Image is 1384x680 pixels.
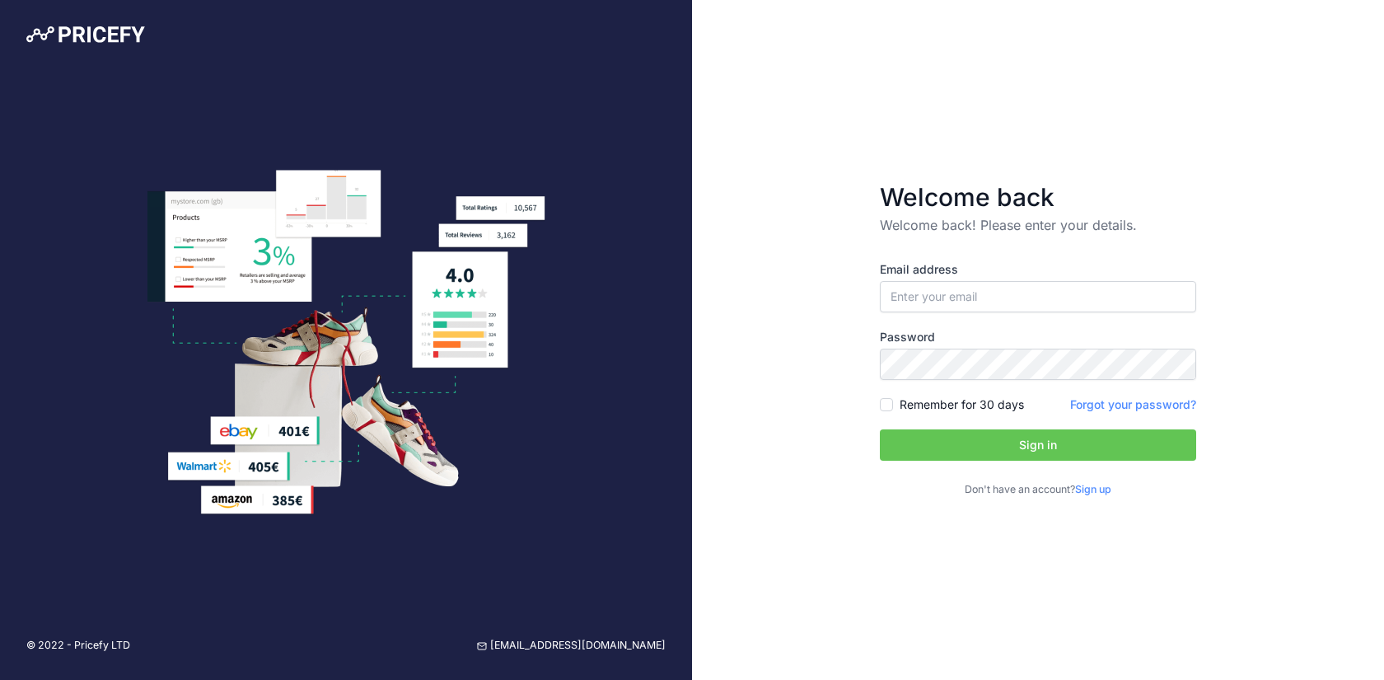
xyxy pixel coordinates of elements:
a: [EMAIL_ADDRESS][DOMAIN_NAME] [477,638,666,654]
p: © 2022 - Pricefy LTD [26,638,130,654]
label: Email address [880,261,1196,278]
label: Password [880,329,1196,345]
img: Pricefy [26,26,145,43]
a: Sign up [1075,483,1111,495]
p: Don't have an account? [880,482,1196,498]
label: Remember for 30 days [900,396,1024,413]
a: Forgot your password? [1070,397,1196,411]
button: Sign in [880,429,1196,461]
h3: Welcome back [880,182,1196,212]
input: Enter your email [880,281,1196,312]
p: Welcome back! Please enter your details. [880,215,1196,235]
